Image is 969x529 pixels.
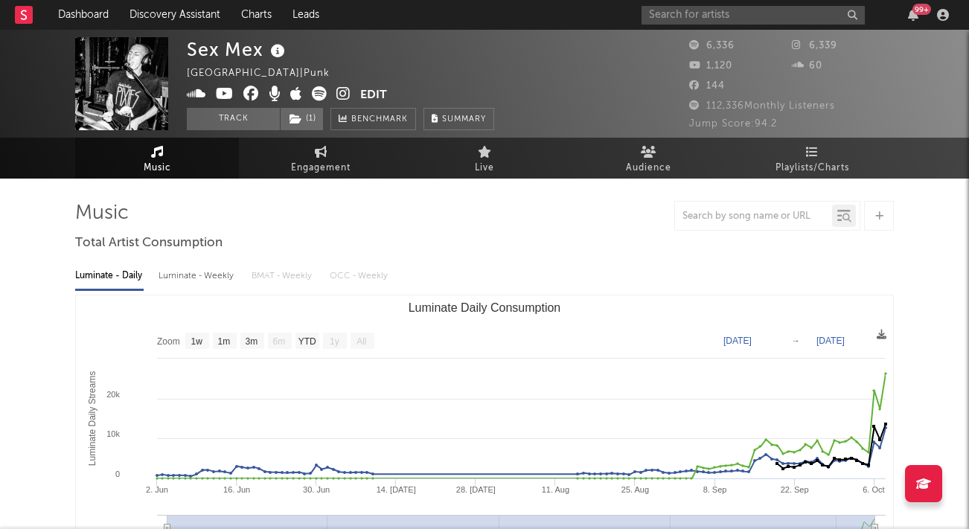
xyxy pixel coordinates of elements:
span: 112,336 Monthly Listeners [689,101,835,111]
span: Total Artist Consumption [75,234,223,252]
div: Luminate - Weekly [159,263,237,289]
span: 144 [689,81,725,91]
span: 60 [792,61,822,71]
button: (1) [281,108,323,130]
text: 25. Aug [621,485,649,494]
text: Zoom [157,336,180,347]
input: Search by song name or URL [675,211,832,222]
span: Music [144,159,171,177]
a: Engagement [239,138,403,179]
span: Benchmark [351,111,408,129]
text: 6. Oct [863,485,884,494]
text: 1w [191,336,202,347]
text: 28. [DATE] [456,485,496,494]
span: Summary [442,115,486,124]
span: ( 1 ) [280,108,324,130]
text: 10k [106,429,120,438]
button: 99+ [908,9,918,21]
span: Audience [626,159,671,177]
text: [DATE] [816,336,845,346]
button: Track [187,108,280,130]
a: Playlists/Charts [730,138,894,179]
text: 16. Jun [223,485,250,494]
text: All [356,336,366,347]
a: Live [403,138,566,179]
text: 3m [246,336,258,347]
span: Live [475,159,494,177]
a: Audience [566,138,730,179]
text: 30. Jun [303,485,330,494]
span: 1,120 [689,61,732,71]
div: Sex Mex [187,37,289,62]
text: 8. Sep [703,485,727,494]
text: 22. Sep [781,485,809,494]
text: 1y [330,336,339,347]
text: → [791,336,800,346]
a: Music [75,138,239,179]
span: Playlists/Charts [775,159,849,177]
text: 1m [218,336,231,347]
a: Benchmark [330,108,416,130]
text: 14. [DATE] [377,485,416,494]
input: Search for artists [642,6,865,25]
span: Engagement [291,159,351,177]
text: 6m [273,336,286,347]
div: Luminate - Daily [75,263,144,289]
text: 2. Jun [146,485,168,494]
span: 6,336 [689,41,735,51]
text: 0 [115,469,120,478]
span: Jump Score: 94.2 [689,119,777,129]
text: 11. Aug [542,485,569,494]
span: 6,339 [792,41,837,51]
text: YTD [298,336,316,347]
text: 20k [106,390,120,399]
div: [GEOGRAPHIC_DATA] | Punk [187,65,347,83]
text: Luminate Daily Streams [87,371,97,466]
text: Luminate Daily Consumption [409,301,561,314]
div: 99 + [912,4,931,15]
button: Summary [423,108,494,130]
button: Edit [360,86,387,105]
text: [DATE] [723,336,752,346]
